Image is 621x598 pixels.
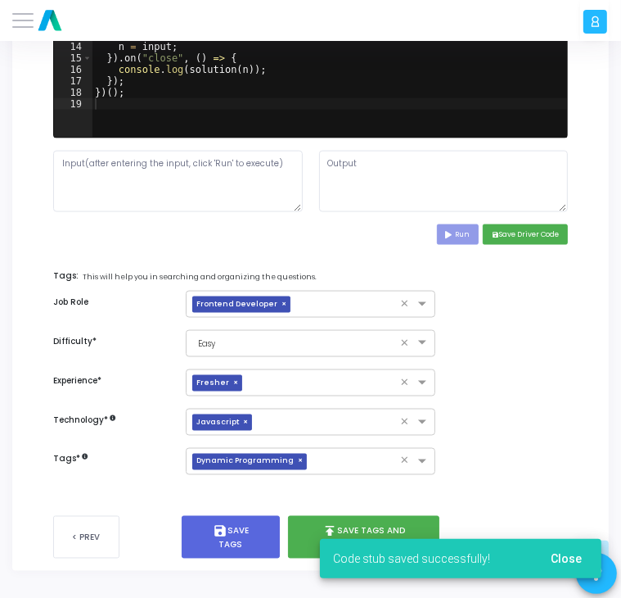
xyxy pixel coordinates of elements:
[54,98,92,110] div: 19
[333,550,490,567] span: Code stub saved successfully!
[483,224,568,245] button: saveSave Driver Code
[538,544,595,573] button: Close
[192,415,243,431] span: Javascript
[551,552,582,565] span: Close
[400,454,414,469] span: Clear all
[83,272,317,283] span: This will help you in searching and organizing the questions.
[281,297,290,313] span: ×
[53,415,169,425] h6: Technology
[400,415,414,430] span: Clear all
[182,516,279,559] button: saveSave Tags
[400,375,414,391] span: Clear all
[54,52,92,64] div: 15
[53,270,548,283] label: Tags:
[54,87,92,98] div: 18
[53,376,169,386] h6: Experience
[243,415,252,431] span: ×
[400,297,414,312] span: Clear all
[53,297,169,307] h6: Job Role
[192,454,298,470] span: Dynamic Programming
[192,375,233,392] span: Fresher
[492,231,499,238] i: save
[54,64,92,75] div: 16
[437,224,479,245] button: Run
[53,337,169,347] h6: Difficulty
[54,41,92,52] div: 14
[192,297,281,313] span: Frontend Developer
[400,336,414,351] span: Clear all
[213,524,227,539] i: save
[54,75,92,87] div: 17
[34,4,66,37] img: logo
[233,375,242,392] span: ×
[53,516,119,559] button: < Prev
[298,454,307,470] span: ×
[53,455,169,464] h6: Tags
[288,516,439,559] button: publishSave Tags and Publish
